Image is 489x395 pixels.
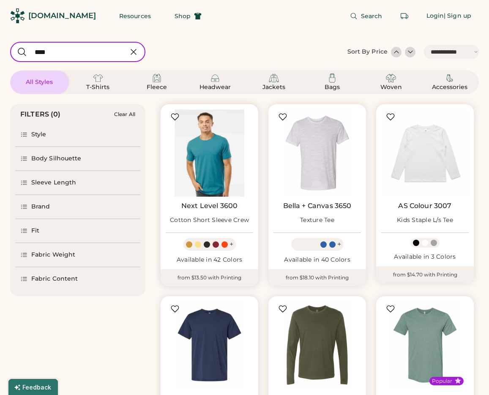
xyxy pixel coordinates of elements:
[31,154,82,163] div: Body Silhouette
[28,11,96,21] div: [DOMAIN_NAME]
[444,12,471,20] div: | Sign up
[181,202,238,210] a: Next Level 3600
[93,73,103,83] img: T-Shirts Icon
[152,73,162,83] img: Fleece Icon
[397,216,453,225] div: Kids Staple L/s Tee
[229,240,233,249] div: +
[161,269,258,286] div: from $13.50 with Printing
[381,109,469,197] img: AS Colour 3007 Kids Staple L/s Tee
[337,240,341,249] div: +
[31,227,39,235] div: Fit
[340,8,393,24] button: Search
[273,301,361,389] img: Next Level 3601 Cotton Long Sleeve Crew
[79,83,117,92] div: T-Shirts
[381,253,469,261] div: Available in 3 Colors
[175,13,191,19] span: Shop
[138,83,176,92] div: Fleece
[31,275,78,283] div: Fabric Content
[361,13,382,19] span: Search
[164,8,212,24] button: Shop
[431,83,469,92] div: Accessories
[255,83,293,92] div: Jackets
[31,179,76,187] div: Sleeve Length
[283,202,352,210] a: Bella + Canvas 3650
[269,73,279,83] img: Jackets Icon
[327,73,337,83] img: Bags Icon
[445,73,455,83] img: Accessories Icon
[313,83,351,92] div: Bags
[31,251,75,259] div: Fabric Weight
[426,12,444,20] div: Login
[109,8,161,24] button: Resources
[376,266,474,283] div: from $14.70 with Printing
[386,73,396,83] img: Woven Icon
[31,130,46,139] div: Style
[347,48,388,56] div: Sort By Price
[268,269,366,286] div: from $18.10 with Printing
[166,109,253,197] img: Next Level 3600 Cotton Short Sleeve Crew
[396,8,413,24] button: Retrieve an order
[31,203,50,211] div: Brand
[372,83,410,92] div: Woven
[20,78,58,87] div: All Styles
[381,301,469,389] img: BELLA + CANVAS 3001CVC (Straight Cut) CVC Jersey Tee
[10,8,25,23] img: Rendered Logo - Screens
[273,256,361,264] div: Available in 40 Colors
[300,216,334,225] div: Texture Tee
[210,73,220,83] img: Headwear Icon
[170,216,249,225] div: Cotton Short Sleeve Crew
[166,256,253,264] div: Available in 42 Colors
[455,378,461,384] button: Popular Style
[166,301,253,389] img: BELLA + CANVAS 3001ECO EcoMax Tee
[398,202,451,210] a: AS Colour 3007
[20,109,61,119] div: FILTERS (0)
[114,111,135,117] div: Clear All
[196,83,234,92] div: Headwear
[273,109,361,197] img: BELLA + CANVAS 3650 Texture Tee
[432,378,452,384] div: Popular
